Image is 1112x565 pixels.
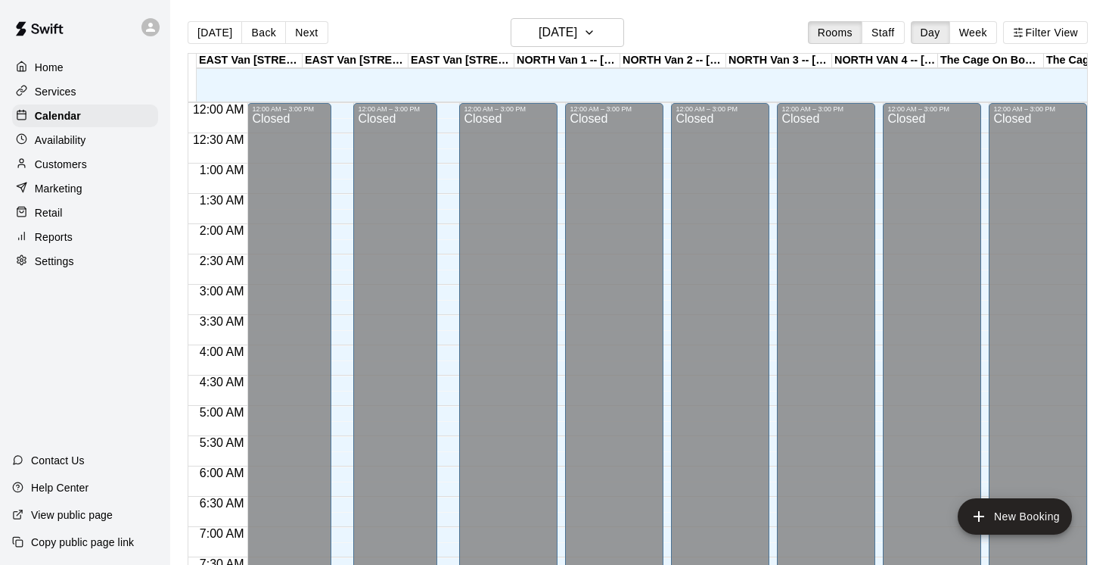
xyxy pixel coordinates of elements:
div: NORTH Van 1 -- [STREET_ADDRESS] [514,54,620,68]
div: NORTH Van 2 -- [STREET_ADDRESS] [620,54,726,68]
div: EAST Van [STREET_ADDRESS] [303,54,408,68]
p: Customers [35,157,87,172]
a: Reports [12,226,158,248]
p: Settings [35,254,74,269]
p: Marketing [35,181,82,196]
div: 12:00 AM – 3:00 PM [570,105,659,113]
a: Customers [12,153,158,176]
a: Retail [12,201,158,224]
span: 5:30 AM [196,436,248,449]
div: 12:00 AM – 3:00 PM [676,105,765,113]
button: [DATE] [188,21,242,44]
div: 12:00 AM – 3:00 PM [464,105,553,113]
span: 6:00 AM [196,467,248,479]
p: Copy public page link [31,535,134,550]
button: Next [285,21,328,44]
div: 12:00 AM – 3:00 PM [887,105,977,113]
a: Marketing [12,177,158,200]
button: Staff [862,21,905,44]
button: [DATE] [511,18,624,47]
button: Week [949,21,997,44]
h6: [DATE] [539,22,577,43]
p: Reports [35,229,73,245]
p: Retail [35,205,63,220]
span: 2:30 AM [196,254,248,267]
div: The Cage On Boundary 1 -- [STREET_ADDRESS] ([PERSON_NAME] & [PERSON_NAME]), [GEOGRAPHIC_DATA] [938,54,1044,68]
button: add [958,498,1072,535]
div: EAST Van [STREET_ADDRESS] [197,54,303,68]
span: 2:00 AM [196,224,248,237]
div: 12:00 AM – 3:00 PM [993,105,1082,113]
div: EAST Van [STREET_ADDRESS] [408,54,514,68]
button: Back [241,21,286,44]
span: 4:30 AM [196,376,248,389]
span: 3:30 AM [196,315,248,328]
div: NORTH Van 3 -- [STREET_ADDRESS] [726,54,832,68]
a: Availability [12,129,158,151]
p: View public page [31,507,113,523]
div: 12:00 AM – 3:00 PM [781,105,871,113]
span: 1:00 AM [196,164,248,176]
span: 12:00 AM [189,103,248,116]
p: Availability [35,133,86,148]
a: Settings [12,250,158,273]
span: 5:00 AM [196,406,248,419]
button: Filter View [1003,21,1088,44]
p: Home [35,60,64,75]
a: Calendar [12,105,158,127]
div: 12:00 AM – 3:00 PM [252,105,327,113]
a: Home [12,56,158,79]
p: Help Center [31,480,89,495]
button: Day [911,21,950,44]
p: Calendar [35,108,81,123]
a: Services [12,80,158,103]
p: Services [35,84,76,99]
span: 1:30 AM [196,194,248,207]
span: 3:00 AM [196,285,248,298]
span: 4:00 AM [196,345,248,358]
div: NORTH VAN 4 -- [STREET_ADDRESS] [832,54,938,68]
span: 6:30 AM [196,497,248,510]
p: Contact Us [31,453,85,468]
div: 12:00 AM – 3:00 PM [358,105,433,113]
button: Rooms [808,21,862,44]
span: 7:00 AM [196,527,248,540]
span: 12:30 AM [189,133,248,146]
